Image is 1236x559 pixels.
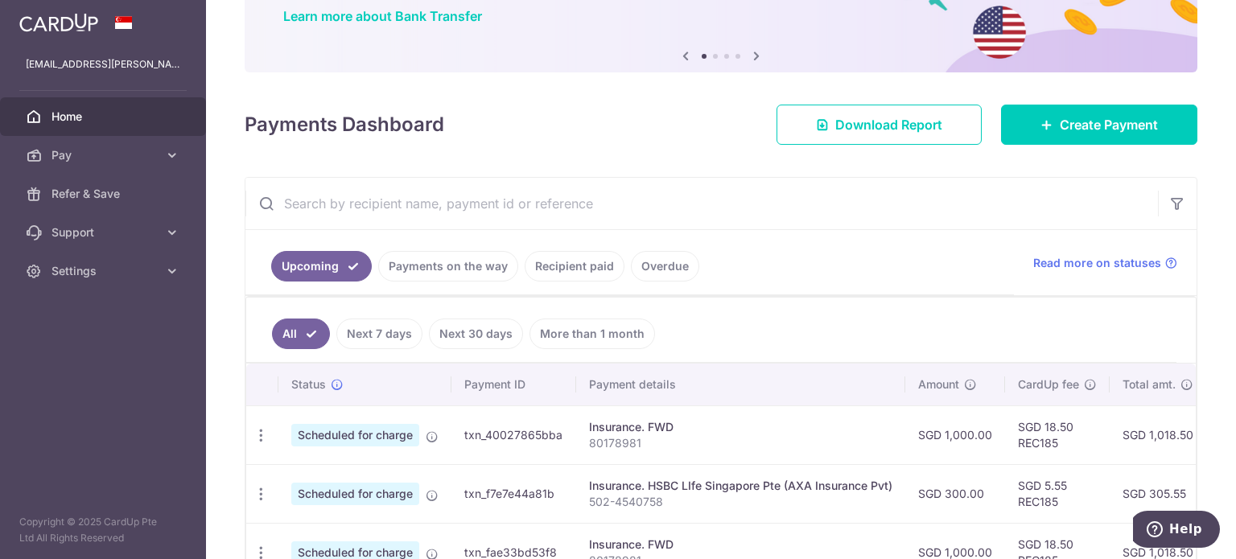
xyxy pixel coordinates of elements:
a: Upcoming [271,251,372,282]
div: Insurance. HSBC LIfe Singapore Pte (AXA Insurance Pvt) [589,478,892,494]
span: Pay [51,147,158,163]
img: CardUp [19,13,98,32]
td: SGD 5.55 REC185 [1005,464,1110,523]
a: Next 30 days [429,319,523,349]
span: Support [51,224,158,240]
p: 502-4540758 [589,494,892,510]
a: More than 1 month [529,319,655,349]
th: Payment details [576,364,905,405]
span: CardUp fee [1018,376,1079,393]
td: SGD 18.50 REC185 [1005,405,1110,464]
td: txn_40027865bba [451,405,576,464]
p: [EMAIL_ADDRESS][PERSON_NAME][DOMAIN_NAME] [26,56,180,72]
p: 80178981 [589,435,892,451]
span: Scheduled for charge [291,483,419,505]
iframe: Opens a widget where you can find more information [1133,511,1220,551]
input: Search by recipient name, payment id or reference [245,178,1158,229]
a: Payments on the way [378,251,518,282]
span: Status [291,376,326,393]
div: Insurance. FWD [589,419,892,435]
span: Home [51,109,158,125]
span: Total amt. [1123,376,1176,393]
span: Settings [51,263,158,279]
span: Create Payment [1060,115,1158,134]
h4: Payments Dashboard [245,110,444,139]
div: Insurance. FWD [589,536,892,553]
span: Refer & Save [51,186,158,202]
td: SGD 1,018.50 [1110,405,1206,464]
a: Read more on statuses [1033,255,1177,271]
td: SGD 1,000.00 [905,405,1005,464]
a: All [272,319,330,349]
td: txn_f7e7e44a81b [451,464,576,523]
a: Download Report [777,105,982,145]
td: SGD 300.00 [905,464,1005,523]
span: Scheduled for charge [291,424,419,446]
span: Read more on statuses [1033,255,1161,271]
span: Download Report [835,115,942,134]
a: Next 7 days [336,319,422,349]
a: Learn more about Bank Transfer [283,8,482,24]
a: Overdue [631,251,699,282]
a: Recipient paid [525,251,624,282]
th: Payment ID [451,364,576,405]
a: Create Payment [1001,105,1197,145]
td: SGD 305.55 [1110,464,1206,523]
span: Amount [918,376,959,393]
